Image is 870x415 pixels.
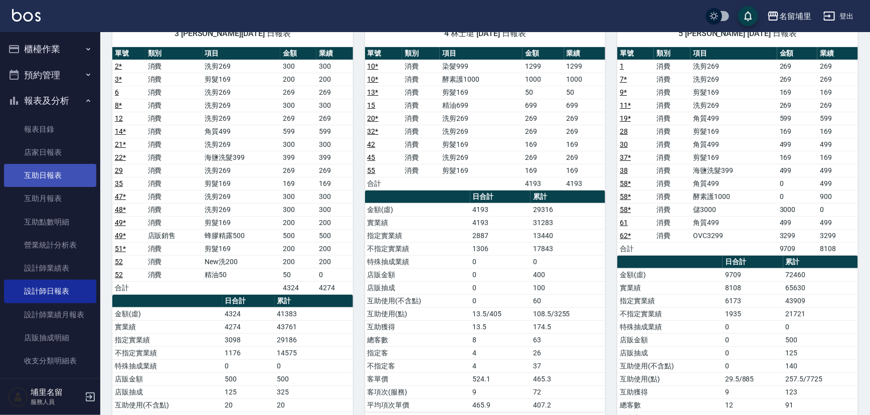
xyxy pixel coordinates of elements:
[145,203,203,216] td: 消費
[365,216,470,229] td: 實業績
[564,151,606,164] td: 269
[316,125,353,138] td: 599
[654,125,690,138] td: 消費
[280,73,316,86] td: 200
[777,242,818,255] td: 9709
[316,99,353,112] td: 300
[783,256,858,269] th: 累計
[4,234,96,257] a: 營業統計分析表
[280,203,316,216] td: 300
[723,256,783,269] th: 日合計
[470,294,531,307] td: 0
[115,258,123,266] a: 52
[777,164,818,177] td: 499
[112,281,145,294] td: 合計
[817,138,858,151] td: 499
[365,307,470,320] td: 互助使用(點)
[4,349,96,372] a: 收支分類明細表
[617,242,654,255] td: 合計
[654,229,690,242] td: 消費
[145,216,203,229] td: 消費
[4,257,96,280] a: 設計師業績表
[817,99,858,112] td: 269
[783,333,858,346] td: 500
[280,99,316,112] td: 300
[470,203,531,216] td: 4193
[402,125,440,138] td: 消費
[365,294,470,307] td: 互助使用(不含點)
[280,151,316,164] td: 399
[523,73,564,86] td: 1000
[275,295,353,308] th: 累計
[316,112,353,125] td: 269
[617,307,723,320] td: 不指定實業績
[777,47,818,60] th: 金額
[617,47,858,256] table: a dense table
[564,112,606,125] td: 269
[470,268,531,281] td: 0
[654,86,690,99] td: 消費
[316,164,353,177] td: 269
[690,164,777,177] td: 海鹽洗髮399
[316,138,353,151] td: 300
[817,151,858,164] td: 169
[654,112,690,125] td: 消費
[564,177,606,190] td: 4193
[783,281,858,294] td: 65630
[690,125,777,138] td: 剪髮169
[112,333,223,346] td: 指定實業績
[817,229,858,242] td: 3299
[723,307,783,320] td: 1935
[4,376,96,402] button: 客戶管理
[817,177,858,190] td: 499
[203,86,280,99] td: 洗剪269
[223,346,275,359] td: 1176
[402,86,440,99] td: 消費
[145,60,203,73] td: 消費
[777,125,818,138] td: 169
[316,216,353,229] td: 200
[620,166,628,174] a: 38
[280,190,316,203] td: 300
[316,47,353,60] th: 業績
[316,268,353,281] td: 0
[777,190,818,203] td: 0
[617,281,723,294] td: 實業績
[402,151,440,164] td: 消費
[124,29,341,39] span: 3 [PERSON_NAME][DATE] 日報表
[112,320,223,333] td: 實業績
[402,60,440,73] td: 消費
[817,203,858,216] td: 0
[316,242,353,255] td: 200
[564,86,606,99] td: 50
[280,164,316,177] td: 269
[402,164,440,177] td: 消費
[145,73,203,86] td: 消費
[440,138,523,151] td: 剪髮169
[280,281,316,294] td: 4324
[223,295,275,308] th: 日合計
[203,99,280,112] td: 洗剪269
[817,216,858,229] td: 499
[115,88,119,96] a: 6
[470,333,531,346] td: 8
[4,303,96,326] a: 設計師業績月報表
[203,229,280,242] td: 蜂膠精露500
[723,281,783,294] td: 8108
[777,60,818,73] td: 269
[690,99,777,112] td: 洗剪269
[817,242,858,255] td: 8108
[440,99,523,112] td: 精油699
[654,203,690,216] td: 消費
[440,73,523,86] td: 酵素護1000
[523,112,564,125] td: 269
[112,47,353,295] table: a dense table
[777,112,818,125] td: 599
[690,177,777,190] td: 角質499
[145,255,203,268] td: 消費
[690,229,777,242] td: OVC3299
[368,153,376,161] a: 45
[203,177,280,190] td: 剪髮169
[783,268,858,281] td: 72460
[690,60,777,73] td: 洗剪269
